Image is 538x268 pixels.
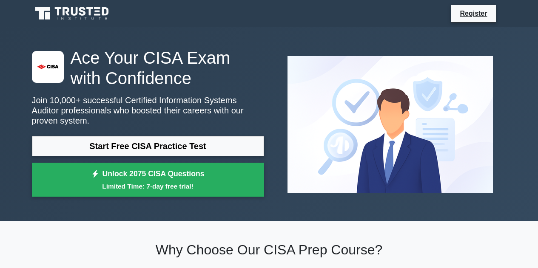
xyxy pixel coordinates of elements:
small: Limited Time: 7-day free trial! [43,181,253,191]
a: Start Free CISA Practice Test [32,136,264,156]
h1: Ace Your CISA Exam with Confidence [32,48,264,88]
p: Join 10,000+ successful Certified Information Systems Auditor professionals who boosted their car... [32,95,264,126]
a: Unlock 2075 CISA QuestionsLimited Time: 7-day free trial! [32,163,264,197]
img: Certified Information Systems Auditor Preview [281,49,500,200]
a: Register [455,8,492,19]
h2: Why Choose Our CISA Prep Course? [32,242,507,258]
